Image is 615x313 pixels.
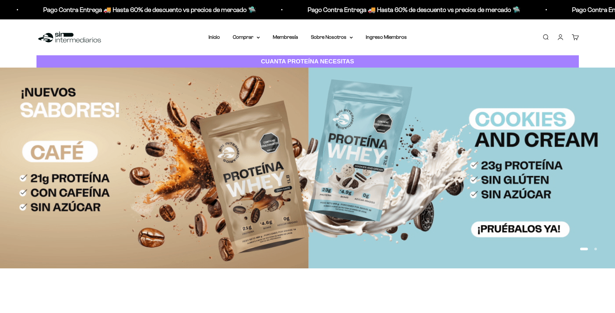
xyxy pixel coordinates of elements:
a: CUANTA PROTEÍNA NECESITAS [36,55,579,68]
p: Pago Contra Entrega 🚚 Hasta 60% de descuento vs precios de mercado 🛸 [305,5,518,15]
summary: Sobre Nosotros [311,33,353,41]
p: Pago Contra Entrega 🚚 Hasta 60% de descuento vs precios de mercado 🛸 [40,5,253,15]
a: Membresía [273,34,298,40]
a: Ingreso Miembros [366,34,407,40]
summary: Comprar [233,33,260,41]
a: Inicio [209,34,220,40]
strong: CUANTA PROTEÍNA NECESITAS [261,58,354,65]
